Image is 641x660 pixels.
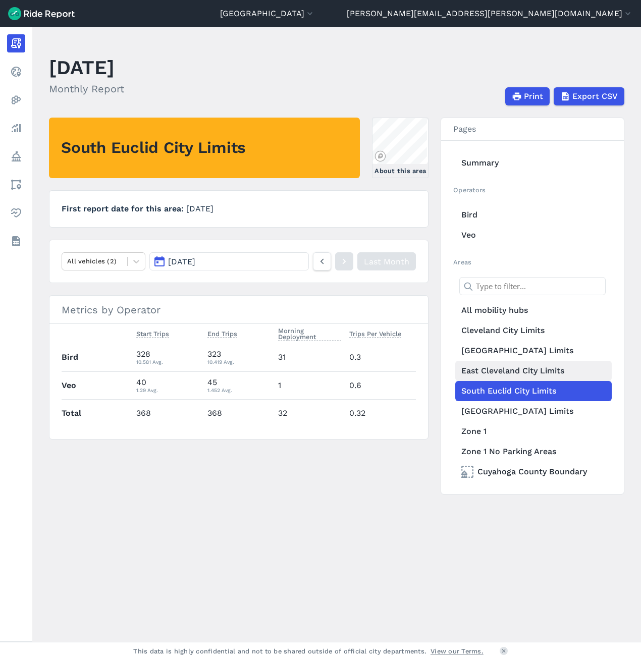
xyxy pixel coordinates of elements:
a: Mapbox logo [375,150,386,162]
span: Morning Deployment [278,325,341,341]
div: About this area [375,166,426,176]
span: First report date for this area [62,204,186,213]
input: Type to filter... [459,277,606,295]
td: 368 [203,399,274,427]
h1: [DATE] [49,53,124,81]
button: [PERSON_NAME][EMAIL_ADDRESS][PERSON_NAME][DOMAIN_NAME] [347,8,633,20]
th: Total [62,399,132,427]
a: View our Terms. [431,646,484,656]
button: Start Trips [136,328,169,340]
td: 0.32 [345,399,416,427]
div: 45 [207,376,270,395]
a: Zone 1 [455,421,612,442]
button: Trips Per Vehicle [349,328,401,340]
a: East Cleveland City Limits [455,361,612,381]
img: Ride Report [8,7,75,20]
td: 0.6 [345,371,416,399]
a: Health [7,204,25,222]
h2: South Euclid City Limits [61,137,246,159]
a: [GEOGRAPHIC_DATA] Limits [455,401,612,421]
a: Cuyahoga County Boundary [455,462,612,482]
td: 1 [274,371,345,399]
a: Areas [7,176,25,194]
a: South Euclid City Limits [455,381,612,401]
span: Start Trips [136,328,169,338]
a: Report [7,34,25,52]
button: Print [505,87,550,105]
td: 31 [274,344,345,371]
a: Analyze [7,119,25,137]
h3: Pages [441,118,624,141]
a: Summary [455,153,612,173]
a: About this area [372,118,429,178]
span: Trips Per Vehicle [349,328,401,338]
a: Policy [7,147,25,166]
td: 32 [274,399,345,427]
td: 368 [132,399,203,427]
td: 0.3 [345,344,416,371]
h2: Areas [453,257,612,267]
div: 328 [136,348,199,366]
button: Morning Deployment [278,325,341,343]
a: Last Month [357,252,416,270]
a: Datasets [7,232,25,250]
div: 1.29 Avg. [136,386,199,395]
th: Bird [62,344,132,371]
canvas: Map [372,118,427,164]
span: End Trips [207,328,237,338]
a: Zone 1 No Parking Areas [455,442,612,462]
div: 323 [207,348,270,366]
div: 10.581 Avg. [136,357,199,366]
a: Realtime [7,63,25,81]
span: Export CSV [572,90,618,102]
div: 1.452 Avg. [207,386,270,395]
h2: Monthly Report [49,81,124,96]
a: Bird [455,205,612,225]
a: All mobility hubs [455,300,612,320]
div: 10.419 Avg. [207,357,270,366]
th: Veo [62,371,132,399]
a: Cleveland City Limits [455,320,612,341]
span: Print [524,90,543,102]
div: 40 [136,376,199,395]
a: Veo [455,225,612,245]
button: [GEOGRAPHIC_DATA] [220,8,315,20]
h2: Operators [453,185,612,195]
a: [GEOGRAPHIC_DATA] Limits [455,341,612,361]
button: [DATE] [149,252,309,270]
button: Export CSV [554,87,624,105]
h3: Metrics by Operator [49,296,428,324]
span: [DATE] [168,257,195,266]
span: [DATE] [186,204,213,213]
button: End Trips [207,328,237,340]
a: Heatmaps [7,91,25,109]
